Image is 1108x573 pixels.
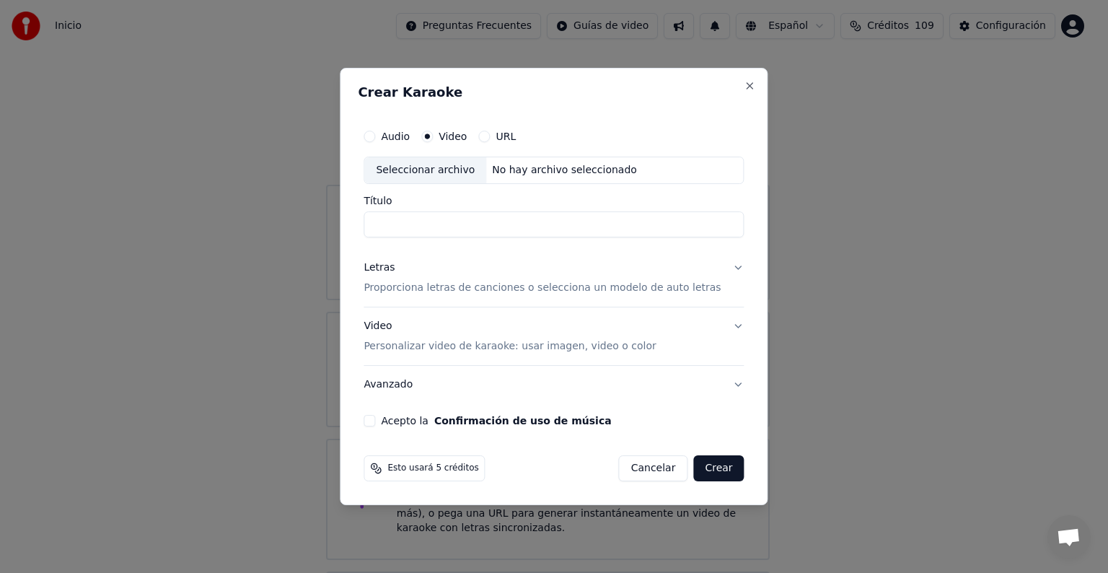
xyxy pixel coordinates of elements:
label: Título [364,196,744,206]
div: Video [364,319,656,354]
div: No hay archivo seleccionado [486,163,643,178]
p: Proporciona letras de canciones o selecciona un modelo de auto letras [364,281,721,295]
label: Audio [381,131,410,141]
button: VideoPersonalizar video de karaoke: usar imagen, video o color [364,307,744,365]
div: Letras [364,261,395,275]
button: Acepto la [434,416,612,426]
button: Crear [693,455,744,481]
div: Seleccionar archivo [364,157,486,183]
label: Acepto la [381,416,611,426]
p: Personalizar video de karaoke: usar imagen, video o color [364,339,656,354]
h2: Crear Karaoke [358,86,749,99]
span: Esto usará 5 créditos [387,463,478,474]
button: LetrasProporciona letras de canciones o selecciona un modelo de auto letras [364,249,744,307]
label: URL [496,131,516,141]
button: Avanzado [364,366,744,403]
label: Video [439,131,467,141]
button: Cancelar [619,455,688,481]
